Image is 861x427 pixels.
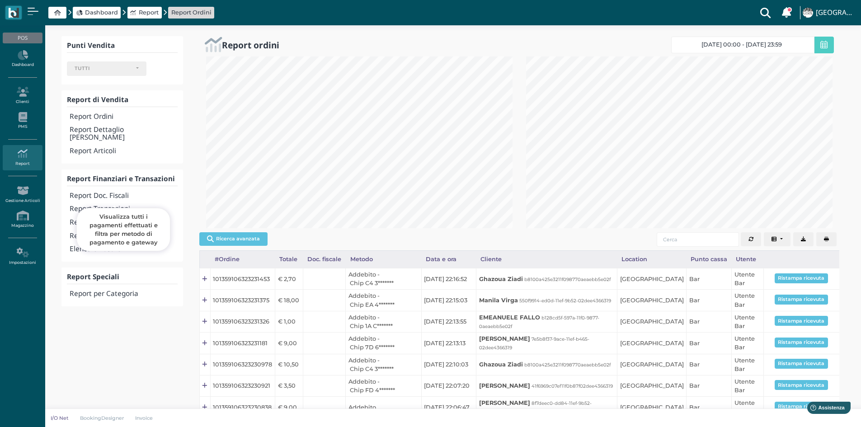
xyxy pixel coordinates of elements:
[687,397,732,418] td: Bar
[775,359,828,369] button: Ristampa ricevuta
[210,333,275,354] td: 101359106323231181
[617,397,686,418] td: [GEOGRAPHIC_DATA]
[275,251,303,268] div: Totale
[421,251,476,268] div: Data e ora
[793,232,814,247] button: Export
[732,251,763,268] div: Utente
[479,382,530,389] b: [PERSON_NAME]
[70,245,177,253] h4: Elenco Chiusure
[764,232,791,247] button: Columns
[732,268,763,290] td: Utente Bar
[657,232,739,247] input: Cerca
[210,268,275,290] td: 101359106323231453
[421,268,476,290] td: [DATE] 22:16:52
[687,268,732,290] td: Bar
[801,2,856,23] a: ... [GEOGRAPHIC_DATA]
[3,145,42,170] a: Report
[3,47,42,71] a: Dashboard
[67,174,175,183] b: Report Finanziari e Transazioni
[3,108,42,133] a: PMS
[775,338,828,347] button: Ristampa ricevuta
[130,8,159,17] a: Report
[532,383,613,389] small: 41f6969c07ef11f0b87f02dee4366319
[421,333,476,354] td: [DATE] 22:13:13
[479,336,589,351] small: 7e5b8f37-9ace-11ef-b465-02dee4366319
[130,414,159,422] a: Invoice
[85,8,118,17] span: Dashboard
[617,375,686,396] td: [GEOGRAPHIC_DATA]
[687,311,732,332] td: Bar
[479,314,540,321] b: EMEANUELE FALLO
[199,232,268,246] button: Ricerca avanzata
[70,126,177,141] h4: Report Dettaglio [PERSON_NAME]
[210,354,275,375] td: 101359106323230978
[275,290,303,311] td: € 18,00
[803,8,813,18] img: ...
[222,40,279,50] h2: Report ordini
[210,397,275,418] td: 101359106323230838
[732,397,763,418] td: Utente Bar
[3,83,42,108] a: Clienti
[67,95,128,104] b: Report di Vendita
[617,268,686,290] td: [GEOGRAPHIC_DATA]
[275,354,303,375] td: € 10,50
[687,375,732,396] td: Bar
[67,41,115,50] b: Punti Vendita
[421,290,476,311] td: [DATE] 22:15:03
[27,7,60,14] span: Assistenza
[346,251,421,268] div: Metodo
[76,208,170,251] div: Visualizza tutti i pagamenti effettuati e filtra per metodo di pagamento e gateway
[519,298,611,304] small: 550f9914-ed0d-11ef-9b52-02dee4366319
[687,290,732,311] td: Bar
[775,380,828,390] button: Ristampa ricevuta
[687,333,732,354] td: Bar
[687,251,732,268] div: Punto cassa
[70,147,177,155] h4: Report Articoli
[8,8,19,18] img: logo
[275,397,303,418] td: € 9,00
[70,290,177,298] h4: Report per Categoria
[617,333,686,354] td: [GEOGRAPHIC_DATA]
[476,251,617,268] div: Cliente
[275,333,303,354] td: € 9,00
[479,335,530,342] b: [PERSON_NAME]
[171,8,212,17] a: Report Ordini
[421,354,476,375] td: [DATE] 22:10:03
[732,290,763,311] td: Utente Bar
[210,311,275,332] td: 101359106323231326
[524,362,611,368] small: b8100a425e3211f098770aeaebb5e02f
[775,295,828,305] button: Ristampa ricevuta
[210,375,275,396] td: 101359106323230921
[51,414,69,422] p: I/O Net
[70,205,177,213] h4: Report Transazioni
[617,290,686,311] td: [GEOGRAPHIC_DATA]
[479,276,523,282] b: Ghazoua Ziadi
[76,8,118,17] a: Dashboard
[741,232,761,247] button: Aggiorna
[479,297,518,304] b: Manila Virga
[617,354,686,375] td: [GEOGRAPHIC_DATA]
[775,273,828,283] button: Ristampa ricevuta
[479,400,592,415] small: 8f7deec0-dd84-11ef-9b52-02dee4366319
[617,311,686,332] td: [GEOGRAPHIC_DATA]
[3,244,42,269] a: Impostazioni
[421,311,476,332] td: [DATE] 22:13:55
[421,375,476,396] td: [DATE] 22:07:20
[210,290,275,311] td: 101359106323231375
[70,232,177,240] h4: Report Prelievi
[421,397,476,418] td: [DATE] 22:06:47
[732,333,763,354] td: Utente Bar
[74,414,130,422] a: BookingDesigner
[732,354,763,375] td: Utente Bar
[775,402,828,412] button: Ristampa ricevuta
[70,192,177,200] h4: Report Doc. Fiscali
[3,33,42,43] div: POS
[67,272,119,282] b: Report Speciali
[275,311,303,332] td: € 1,00
[701,41,782,48] span: [DATE] 00:00 - [DATE] 23:59
[75,66,132,72] div: TUTTI
[3,182,42,207] a: Gestione Articoli
[346,397,421,418] td: Addebito
[70,113,177,121] h4: Report Ordini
